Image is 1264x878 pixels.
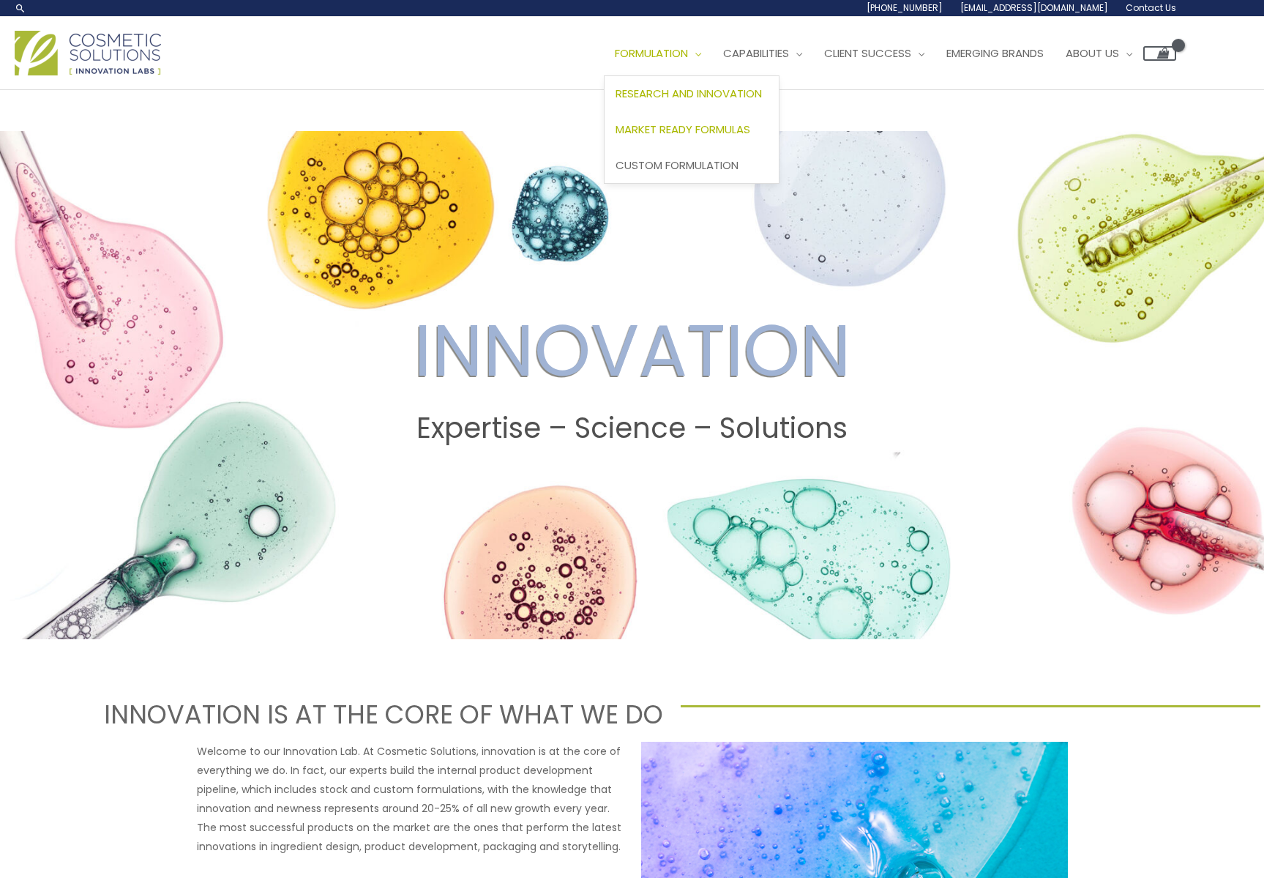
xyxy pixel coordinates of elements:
[723,45,789,61] span: Capabilities
[813,31,935,75] a: Client Success
[14,412,1250,445] h2: Expertise – Science – Solutions
[615,45,688,61] span: Formulation
[1143,46,1176,61] a: View Shopping Cart, empty
[604,31,712,75] a: Formulation
[593,31,1176,75] nav: Site Navigation
[14,308,1250,394] h2: INNOVATION
[960,1,1108,14] span: [EMAIL_ADDRESS][DOMAIN_NAME]
[15,2,26,14] a: Search icon link
[605,147,779,183] a: Custom Formulation
[867,1,943,14] span: [PHONE_NUMBER]
[616,86,762,101] span: Research and Innovation
[712,31,813,75] a: Capabilities
[1055,31,1143,75] a: About Us
[605,76,779,112] a: Research and Innovation
[197,742,624,856] p: Welcome to our Innovation Lab. At Cosmetic Solutions, innovation is at the core of everything we ...
[824,45,911,61] span: Client Success
[84,698,664,732] h2: INNOVATION IS AT THE CORE OF WHAT WE DO
[1066,45,1119,61] span: About Us
[616,122,750,137] span: Market Ready Formulas
[616,157,738,173] span: Custom Formulation
[605,112,779,148] a: Market Ready Formulas
[935,31,1055,75] a: Emerging Brands
[946,45,1044,61] span: Emerging Brands
[1126,1,1176,14] span: Contact Us
[15,31,161,75] img: Cosmetic Solutions Logo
